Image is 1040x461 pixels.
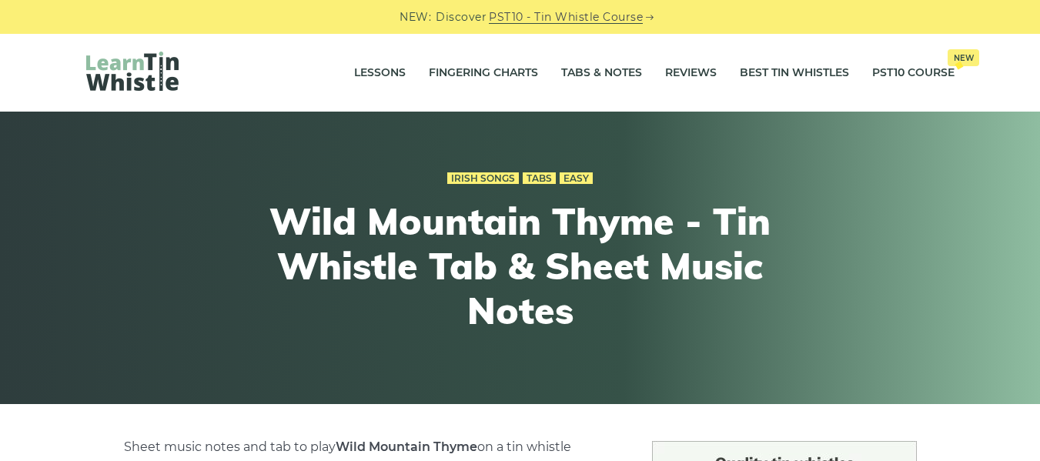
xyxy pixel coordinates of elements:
[86,52,179,91] img: LearnTinWhistle.com
[948,49,979,66] span: New
[665,54,717,92] a: Reviews
[872,54,955,92] a: PST10 CourseNew
[429,54,538,92] a: Fingering Charts
[237,199,804,332] h1: Wild Mountain Thyme - Tin Whistle Tab & Sheet Music Notes
[560,172,593,185] a: Easy
[336,439,477,454] strong: Wild Mountain Thyme
[740,54,849,92] a: Best Tin Whistles
[447,172,519,185] a: Irish Songs
[561,54,642,92] a: Tabs & Notes
[523,172,556,185] a: Tabs
[354,54,406,92] a: Lessons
